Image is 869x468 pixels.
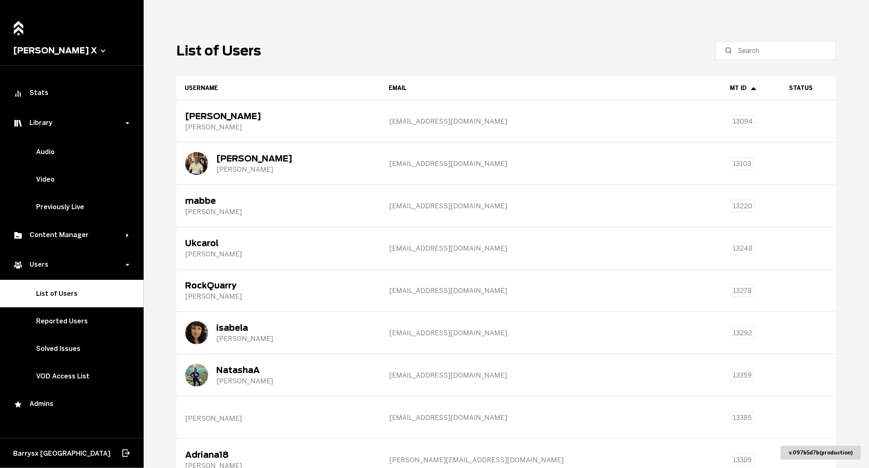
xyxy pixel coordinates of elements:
[216,365,273,375] div: NatashaA
[177,354,836,397] tr: NatashaANatashaA[PERSON_NAME][EMAIL_ADDRESS][DOMAIN_NAME]13359
[389,371,507,379] span: [EMAIL_ADDRESS][DOMAIN_NAME]
[177,397,836,439] tr: [PERSON_NAME][EMAIL_ADDRESS][DOMAIN_NAME]13385
[722,76,781,100] th: Toggle SortBy
[177,312,836,354] tr: isabelaisabela[PERSON_NAME][EMAIL_ADDRESS][DOMAIN_NAME]13292
[733,414,752,422] span: 13385
[185,152,208,175] img: mbaaronson
[216,335,273,343] div: [PERSON_NAME]
[13,231,126,240] div: Content Manager
[185,281,242,290] div: RockQuarry
[733,371,752,379] span: 13359
[733,456,752,464] span: 13389
[781,76,836,100] th: Status
[121,444,131,462] button: Log out
[389,244,507,252] span: [EMAIL_ADDRESS][DOMAIN_NAME]
[389,202,507,210] span: [EMAIL_ADDRESS][DOMAIN_NAME]
[177,143,836,185] tr: mbaaronson[PERSON_NAME][PERSON_NAME][EMAIL_ADDRESS][DOMAIN_NAME]13103
[177,185,836,227] tr: mabbe[PERSON_NAME][EMAIL_ADDRESS][DOMAIN_NAME]13220
[185,123,261,131] div: [PERSON_NAME]
[185,415,242,422] div: [PERSON_NAME]
[13,89,131,99] div: Stats
[185,364,208,387] img: NatashaA
[389,456,564,464] span: [PERSON_NAME][EMAIL_ADDRESS][DOMAIN_NAME]
[185,238,242,248] div: Ukcarol
[389,287,507,295] span: [EMAIL_ADDRESS][DOMAIN_NAME]
[185,111,261,121] div: [PERSON_NAME]
[389,414,507,422] span: [EMAIL_ADDRESS][DOMAIN_NAME]
[185,321,208,344] img: isabela
[216,166,292,173] div: [PERSON_NAME]
[185,208,242,216] div: [PERSON_NAME]
[730,85,773,92] div: MT ID
[13,118,126,128] div: Library
[733,244,752,252] span: 13248
[185,196,242,206] div: mabbe
[177,100,836,143] tr: [PERSON_NAME][PERSON_NAME][EMAIL_ADDRESS][DOMAIN_NAME]13094
[216,377,273,385] div: [PERSON_NAME]
[216,323,273,333] div: isabela
[177,76,381,100] th: Toggle SortBy
[733,118,753,125] span: 13094
[177,270,836,312] tr: RockQuarry[PERSON_NAME][EMAIL_ADDRESS][DOMAIN_NAME]13278
[13,46,131,55] button: [PERSON_NAME] X
[177,43,261,59] h1: List of Users
[733,329,752,337] span: 13292
[389,118,507,125] span: [EMAIL_ADDRESS][DOMAIN_NAME]
[177,227,836,270] tr: Ukcarol[PERSON_NAME][EMAIL_ADDRESS][DOMAIN_NAME]13248
[13,450,110,457] span: Barrysx [GEOGRAPHIC_DATA]
[781,446,861,460] div: v. 097b5d7b ( production )
[733,287,752,295] span: 13278
[13,400,131,410] div: Admins
[185,293,242,300] div: [PERSON_NAME]
[738,46,819,55] input: Search
[733,202,752,210] span: 13220
[185,450,242,460] div: Adriana18
[389,160,507,168] span: [EMAIL_ADDRESS][DOMAIN_NAME]
[216,154,292,164] div: [PERSON_NAME]
[11,16,26,34] a: Home
[13,260,126,270] div: Users
[185,250,242,258] div: [PERSON_NAME]
[733,160,751,168] span: 13103
[389,329,507,337] span: [EMAIL_ADDRESS][DOMAIN_NAME]
[381,76,722,100] th: Toggle SortBy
